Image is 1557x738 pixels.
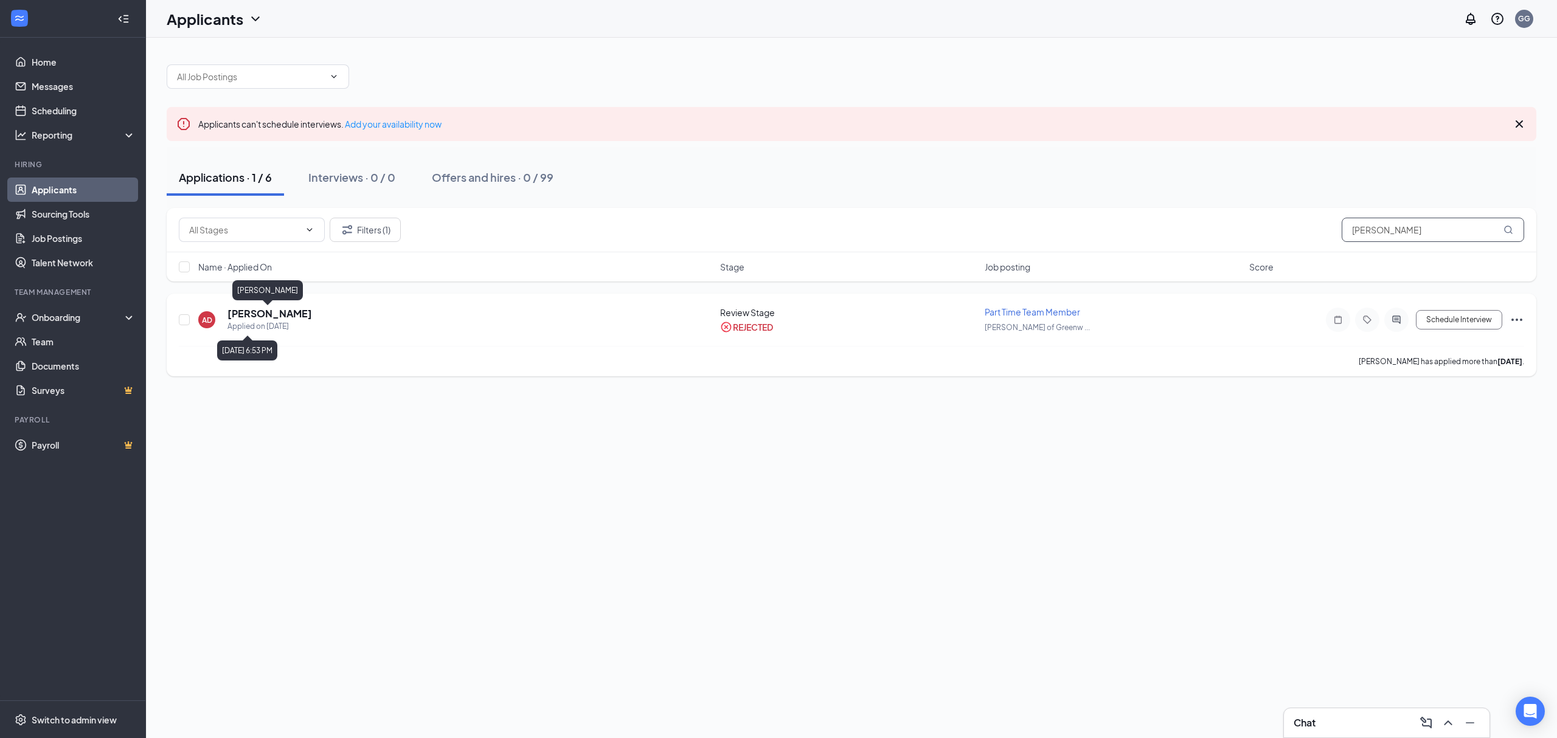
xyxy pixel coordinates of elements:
[15,714,27,726] svg: Settings
[1342,218,1524,242] input: Search in applications
[15,311,27,323] svg: UserCheck
[15,129,27,141] svg: Analysis
[15,287,133,297] div: Team Management
[1359,356,1524,367] p: [PERSON_NAME] has applied more than .
[1463,716,1477,730] svg: Minimize
[1331,315,1345,325] svg: Note
[340,222,355,237] svg: Filter
[1518,13,1530,24] div: GG
[32,50,136,74] a: Home
[985,323,1090,332] span: [PERSON_NAME] of Greenw ...
[189,223,300,236] input: All Stages
[1419,716,1434,730] svg: ComposeMessage
[1438,713,1458,733] button: ChevronUp
[179,170,272,185] div: Applications · 1 / 6
[15,159,133,170] div: Hiring
[32,98,136,123] a: Scheduling
[1497,357,1522,366] b: [DATE]
[1417,713,1436,733] button: ComposeMessage
[117,13,130,25] svg: Collapse
[733,321,773,333] div: REJECTED
[1416,310,1502,329] button: Schedule Interview
[202,315,212,325] div: AD
[167,9,243,29] h1: Applicants
[32,74,136,98] a: Messages
[15,415,133,425] div: Payroll
[1460,713,1480,733] button: Minimize
[32,250,136,275] a: Talent Network
[32,433,136,457] a: PayrollCrown
[176,117,191,131] svg: Error
[248,12,263,26] svg: ChevronDown
[1490,12,1505,26] svg: QuestionInfo
[345,119,442,129] a: Add your availability now
[1294,716,1316,729] h3: Chat
[720,321,732,333] svg: CrossCircle
[1389,315,1404,325] svg: ActiveChat
[330,218,401,242] button: Filter Filters (1)
[720,306,977,319] div: Review Stage
[1512,117,1527,131] svg: Cross
[1516,697,1545,726] div: Open Intercom Messenger
[1441,716,1455,730] svg: ChevronUp
[32,714,117,726] div: Switch to admin view
[32,226,136,250] a: Job Postings
[177,70,324,83] input: All Job Postings
[985,261,1030,273] span: Job posting
[227,307,312,320] h5: [PERSON_NAME]
[1463,12,1478,26] svg: Notifications
[32,129,136,141] div: Reporting
[32,329,136,354] a: Team
[308,170,395,185] div: Interviews · 0 / 0
[305,225,314,235] svg: ChevronDown
[198,119,442,129] span: Applicants can't schedule interviews.
[329,72,339,81] svg: ChevronDown
[1510,312,1524,327] svg: Ellipses
[1249,261,1274,273] span: Score
[217,340,277,360] div: [DATE] 6:53 PM
[32,178,136,202] a: Applicants
[1360,315,1375,325] svg: Tag
[720,261,744,273] span: Stage
[32,378,136,402] a: SurveysCrown
[32,311,125,323] div: Onboarding
[232,280,303,300] div: [PERSON_NAME]
[13,12,26,24] svg: WorkstreamLogo
[432,170,553,185] div: Offers and hires · 0 / 99
[32,354,136,378] a: Documents
[985,306,1080,317] span: Part Time Team Member
[227,320,312,333] div: Applied on [DATE]
[198,261,272,273] span: Name · Applied On
[1503,225,1513,235] svg: MagnifyingGlass
[32,202,136,226] a: Sourcing Tools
